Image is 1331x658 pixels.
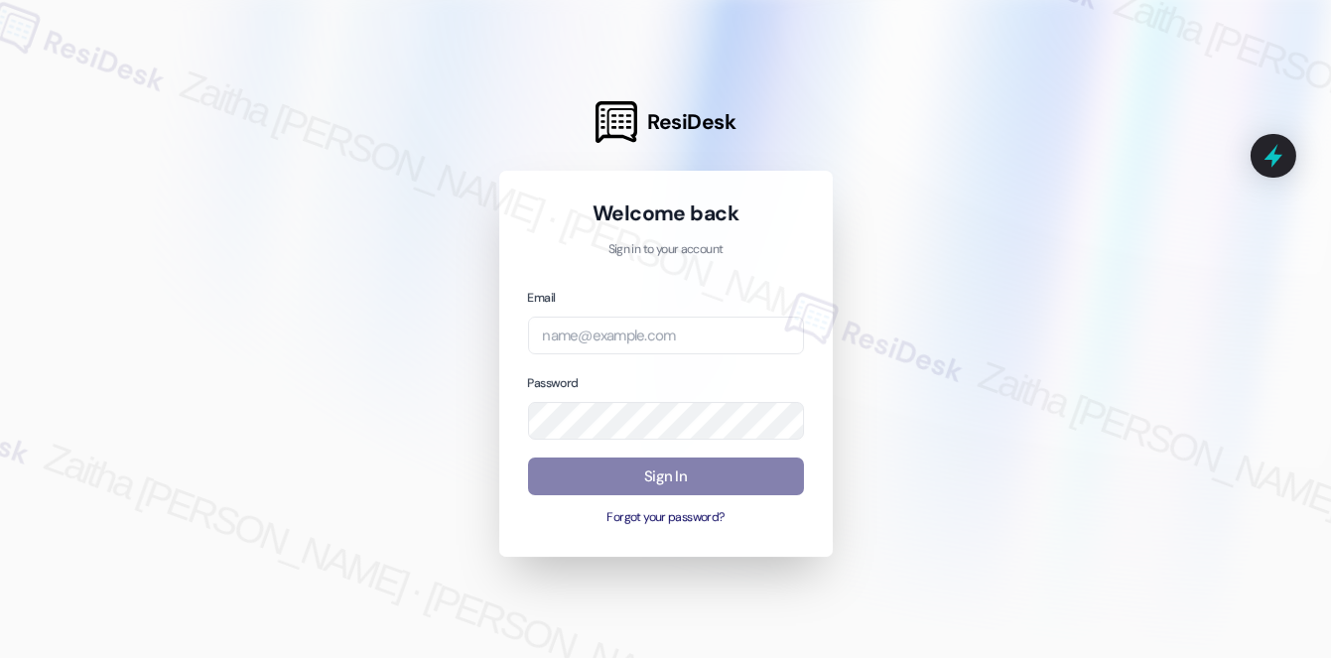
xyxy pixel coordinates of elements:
[528,317,804,355] input: name@example.com
[528,509,804,527] button: Forgot your password?
[528,290,556,306] label: Email
[647,108,735,136] span: ResiDesk
[528,241,804,259] p: Sign in to your account
[528,199,804,227] h1: Welcome back
[596,101,637,143] img: ResiDesk Logo
[528,375,579,391] label: Password
[528,458,804,496] button: Sign In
